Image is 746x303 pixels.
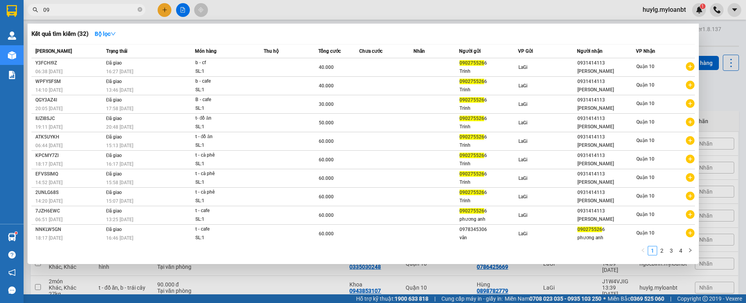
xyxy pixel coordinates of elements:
div: 0978345306 [459,225,518,234]
span: 06:51 [DATE] [35,217,62,222]
span: Tổng cước [318,48,341,54]
a: 3 [667,246,676,255]
span: 60.000 [319,157,334,163]
div: 6 [459,59,518,67]
span: 60.000 [319,139,334,144]
img: logo-vxr [7,5,17,17]
span: 090275526 [459,97,484,103]
span: plus-circle [686,118,695,126]
span: 40.000 [319,65,334,70]
span: LaGi [518,102,527,107]
span: LaGi [518,120,527,126]
span: 090275526 [459,134,484,140]
img: warehouse-icon [8,31,16,40]
button: right [685,246,695,255]
span: Đã giao [106,171,122,177]
div: [PERSON_NAME] [577,86,636,94]
li: 4 [676,246,685,255]
div: phương anh [577,234,636,242]
span: plus-circle [686,210,695,219]
div: 0931414113 [577,170,636,178]
span: LaGi [518,231,527,236]
span: left [641,248,645,253]
span: LaGi [518,83,527,89]
div: Trinh [459,178,518,187]
div: Y3FCHI9Z [35,59,104,67]
span: Quận 10 [636,230,654,236]
span: 090275526 [459,208,484,214]
div: Trinh [459,160,518,168]
div: SL: 1 [195,160,254,168]
span: 13:46 [DATE] [106,87,133,93]
div: ATK5UYKH [35,133,104,141]
div: 6 [459,115,518,123]
span: 60.000 [319,231,334,236]
sup: 1 [15,232,17,234]
div: SL: 1 [195,197,254,205]
span: close-circle [138,6,142,14]
div: t - đồ ăn [195,133,254,141]
div: SL: 1 [195,215,254,224]
span: 14:10 [DATE] [35,87,62,93]
span: 17:58 [DATE] [106,106,133,111]
span: search [33,7,38,13]
li: 2 [657,246,667,255]
div: 0931414113 [577,133,636,141]
div: [PERSON_NAME] [577,104,636,113]
span: 090275526 [459,171,484,177]
span: Đã giao [106,190,122,195]
div: Trinh [459,123,518,131]
span: 090275526 [459,60,484,66]
div: 6 [459,133,518,141]
span: 16:17 [DATE] [106,161,133,167]
span: plus-circle [686,62,695,71]
div: [PERSON_NAME] [577,160,636,168]
img: warehouse-icon [8,51,16,59]
span: plus-circle [686,99,695,108]
span: message [8,286,16,294]
div: t - cà phê [195,151,254,160]
div: Trinh [459,141,518,150]
div: SL: 1 [195,86,254,94]
span: 15:13 [DATE] [106,143,133,148]
span: Người gửi [459,48,481,54]
span: LaGi [518,157,527,163]
h3: Kết quả tìm kiếm ( 32 ) [31,30,88,38]
span: plus-circle [686,155,695,163]
img: warehouse-icon [8,233,16,241]
div: [PERSON_NAME] [577,178,636,187]
span: 60.000 [319,194,334,200]
span: 090275526 [459,153,484,158]
button: left [638,246,648,255]
div: 6 [459,170,518,178]
span: Trạng thái [106,48,127,54]
div: 0931414113 [577,207,636,215]
div: 2UNLG68S [35,188,104,197]
span: plus-circle [686,192,695,200]
div: KPCMY7ZI [35,151,104,160]
div: SL: 1 [195,123,254,131]
span: 14:52 [DATE] [35,180,62,185]
span: 50.000 [319,120,334,126]
div: SL: 1 [195,67,254,76]
div: vân [459,234,518,242]
span: close-circle [138,7,142,12]
span: Quận 10 [636,175,654,180]
div: b - cafe [195,77,254,86]
li: 1 [648,246,657,255]
span: notification [8,269,16,276]
span: 60.000 [319,176,334,181]
span: Quận 10 [636,138,654,143]
div: t - cà phê [195,188,254,197]
span: plus-circle [686,81,695,89]
span: 13:25 [DATE] [106,217,133,222]
div: 6 [459,188,518,197]
span: question-circle [8,251,16,259]
div: 6 [459,78,518,86]
span: Nhãn [413,48,425,54]
div: 6 [459,151,518,160]
a: 4 [676,246,685,255]
span: down [110,31,116,37]
div: 6 [577,225,636,234]
div: [PERSON_NAME] [577,123,636,131]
